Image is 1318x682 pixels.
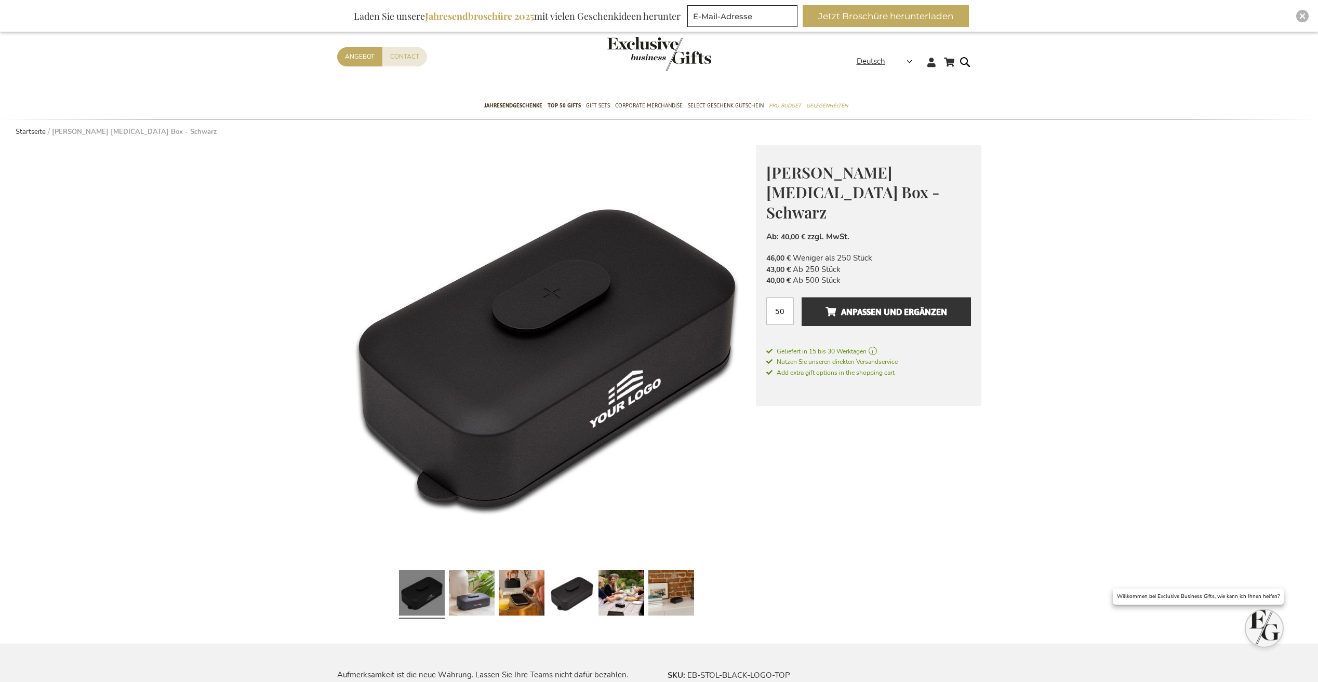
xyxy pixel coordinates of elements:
[766,356,971,367] a: Nutzen Sie unseren direkten Versandservice
[382,47,427,66] a: Contact
[766,265,791,275] span: 43,00 €
[766,162,940,223] span: [PERSON_NAME] [MEDICAL_DATA] Box - Schwarz
[615,100,683,111] span: Corporate Merchandise
[766,369,895,377] span: Add extra gift options in the shopping cart
[687,5,797,27] input: E-Mail-Adresse
[349,5,685,27] div: Laden Sie unsere mit vielen Geschenkideen herunter
[766,358,898,366] span: Nutzen Sie unseren direkten Versandservice
[337,145,756,563] img: Stolp Digital Detox Box - Schwarz
[449,566,495,623] a: Stolp Digital Detox Box - Schwarz
[781,232,805,242] span: 40,00 €
[766,367,971,378] a: Add extra gift options in the shopping cart
[766,253,971,264] li: Weniger als 250 Stück
[687,5,801,30] form: marketing offers and promotions
[766,253,791,263] span: 46,00 €
[766,347,971,356] a: Geliefert in 15 bis 30 Werktagen
[548,100,581,111] span: TOP 50 Gifts
[425,10,534,22] b: Jahresendbroschüre 2025
[766,231,779,242] span: Ab:
[1296,10,1309,22] div: Close
[52,127,217,137] strong: [PERSON_NAME] [MEDICAL_DATA] Box - Schwarz
[857,56,885,67] span: Deutsch
[807,231,849,242] span: zzgl. MwSt.
[598,566,644,623] a: Stolp Digital Detox Box - Logo On Top
[1299,13,1306,19] img: Close
[484,100,542,111] span: Jahresendgeschenke
[399,566,445,623] a: Stolp Digital Detox Box - Schwarz
[607,37,711,71] img: Exclusive Business gifts logo
[857,56,919,67] div: Deutsch
[803,5,969,27] button: Jetzt Broschüre herunterladen
[802,297,970,326] button: Anpassen und ergänzen
[16,127,46,137] a: Startseite
[769,100,801,111] span: Pro Budget
[337,47,382,66] a: Angebot
[688,100,764,111] span: Select Geschenk Gutschein
[766,297,794,325] input: Menge
[607,37,659,71] a: store logo
[586,100,610,111] span: Gift Sets
[806,100,848,111] span: Gelegenheiten
[648,566,694,623] a: Stolp Digital Detox Box - Logo On Top
[499,566,544,623] a: Stolp Digital Detox Box - Logo On Top
[826,304,947,320] span: Anpassen und ergänzen
[766,264,971,275] li: Ab 250 Stück
[766,276,791,285] span: 40,00 €
[549,566,594,623] a: Stolp Digital Detox Box - Logo On Top
[766,275,971,286] li: Ab 500 Stück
